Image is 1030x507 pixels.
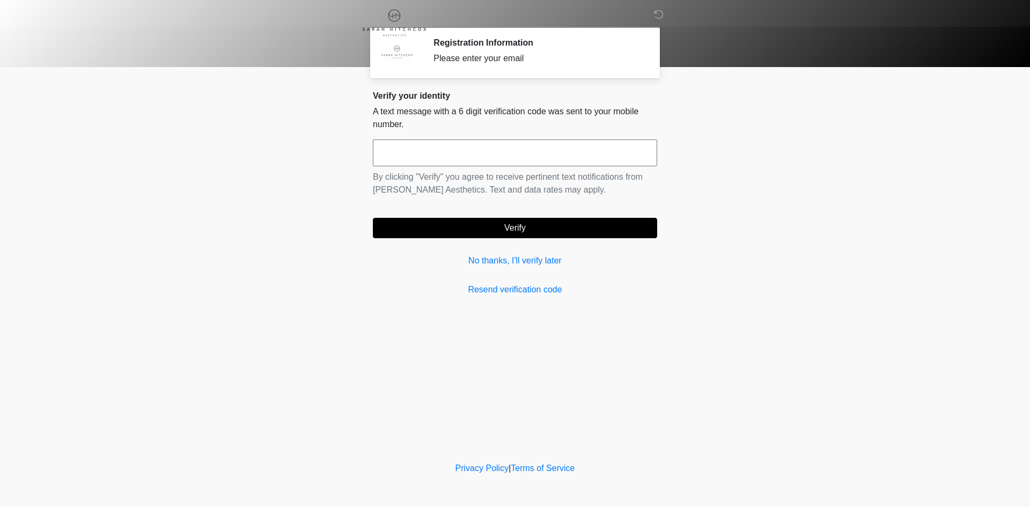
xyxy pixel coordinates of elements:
p: By clicking "Verify" you agree to receive pertinent text notifications from [PERSON_NAME] Aesthet... [373,171,657,196]
h2: Verify your identity [373,91,657,101]
div: Please enter your email [433,52,641,65]
img: Agent Avatar [381,38,413,70]
a: No thanks, I'll verify later [373,254,657,267]
a: Resend verification code [373,283,657,296]
a: Privacy Policy [455,464,509,473]
p: A text message with a 6 digit verification code was sent to your mobile number. [373,105,657,131]
img: Sarah Hitchcox Aesthetics Logo [362,8,426,36]
button: Verify [373,218,657,238]
a: | [509,464,511,473]
a: Terms of Service [511,464,575,473]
